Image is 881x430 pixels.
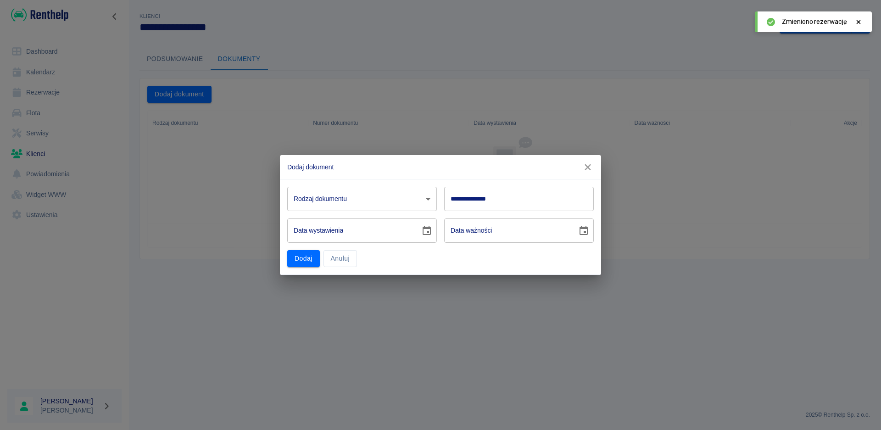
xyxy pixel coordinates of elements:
input: DD-MM-YYYY [287,218,414,243]
h2: Dodaj dokument [280,155,601,179]
button: Dodaj [287,250,320,267]
button: Anuluj [323,250,357,267]
input: DD-MM-YYYY [444,218,571,243]
button: Choose date [418,222,436,240]
span: Zmieniono rezerwację [782,17,847,27]
button: Choose date [574,222,593,240]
